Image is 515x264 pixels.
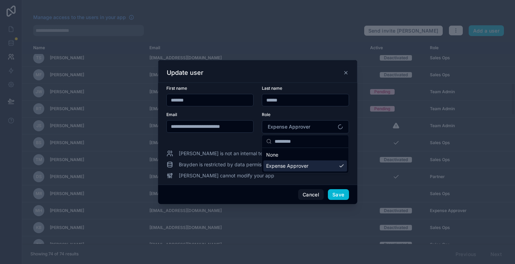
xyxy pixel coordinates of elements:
span: [PERSON_NAME] cannot modify your app [179,172,274,179]
button: Select Button [262,120,349,133]
span: Email [166,112,177,117]
span: Brayden is restricted by data permissions [179,161,273,168]
button: Cancel [298,189,324,200]
button: Save [328,189,349,200]
span: Last name [262,86,282,91]
span: First name [166,86,187,91]
div: None [264,149,347,160]
div: Suggestions [262,148,349,173]
span: Expense Approver [266,162,309,169]
h3: Update user [167,69,203,77]
span: [PERSON_NAME] is not an internal team member [179,150,290,157]
span: Role [262,112,270,117]
span: Expense Approver [268,123,310,130]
